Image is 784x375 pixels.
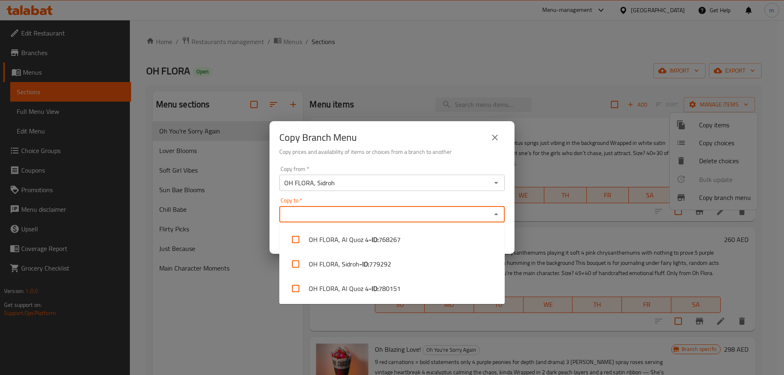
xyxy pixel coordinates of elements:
[279,147,505,156] h6: Copy prices and availability of items or choices from a branch to another
[279,252,505,276] li: OH FLORA, Sidroh
[279,276,505,301] li: OH FLORA, Al Quoz 4
[359,259,369,269] b: - ID:
[369,284,379,293] b: - ID:
[490,209,502,220] button: Close
[279,131,357,144] h2: Copy Branch Menu
[369,235,379,244] b: - ID:
[279,227,505,252] li: OH FLORA, Al Quoz 4
[490,177,502,189] button: Open
[485,128,505,147] button: close
[369,259,391,269] span: 779292
[379,284,401,293] span: 780151
[379,235,401,244] span: 768267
